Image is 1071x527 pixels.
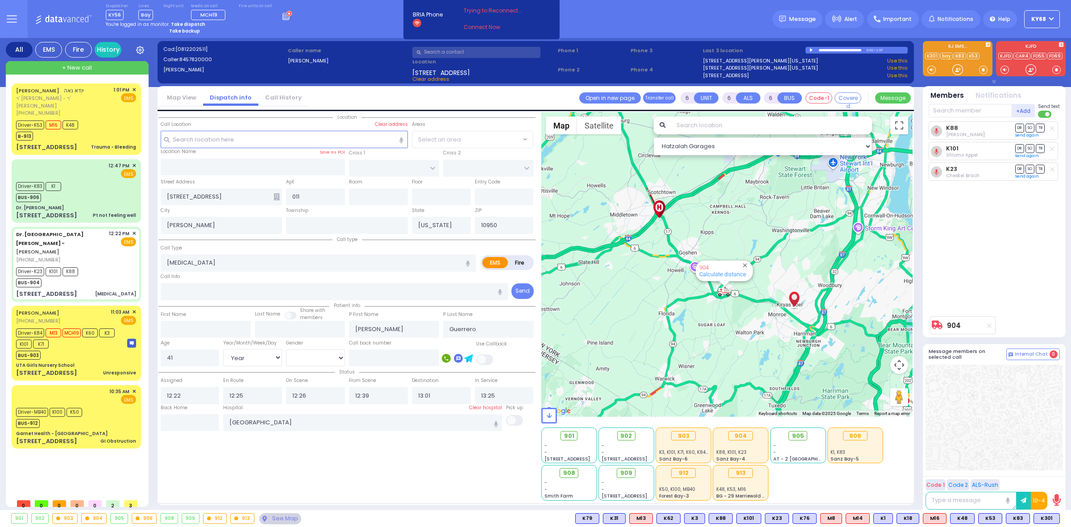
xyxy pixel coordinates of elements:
[464,23,534,31] a: Connect Now
[288,57,410,65] label: [PERSON_NAME]
[332,236,362,243] span: Call type
[779,16,786,22] img: message.svg
[161,121,191,128] label: Call Location
[1015,174,1039,179] a: Send again
[62,120,78,129] span: K48
[16,408,48,417] span: Driver-MB40
[93,212,136,219] div: Pt not feeling well
[1006,349,1060,360] button: Internal Chat 0
[946,172,980,179] span: Cheskel Brach
[161,340,170,347] label: Age
[978,513,1002,524] div: BLS
[46,182,61,191] span: K1
[1034,513,1060,524] div: BLS
[161,514,178,523] div: 908
[736,513,761,524] div: BLS
[656,513,681,524] div: BLS
[843,431,868,441] div: 906
[53,500,66,507] span: 0
[923,513,946,524] div: ALS
[876,45,884,55] div: 1:57
[947,322,961,329] a: 904
[349,340,391,347] label: Call back number
[765,513,789,524] div: BLS
[998,53,1013,59] a: KJFD
[602,442,604,449] span: -
[464,7,534,15] span: Trying to Reconnect...
[335,369,359,375] span: Status
[121,395,136,404] span: EMS
[834,92,861,104] button: Covered
[106,10,124,20] span: KY56
[108,162,129,169] span: 12:47 PM
[65,42,92,58] div: Fire
[288,47,410,54] label: Caller name
[274,193,280,200] span: Other building occupants
[33,340,49,349] span: K71
[121,169,136,178] span: EMS
[103,369,136,376] div: Unresponsive
[169,28,200,34] strong: Take backup
[16,328,44,337] span: Driver-K84
[16,120,44,129] span: Driver-K53
[300,314,323,321] span: members
[998,15,1010,23] span: Help
[1036,165,1045,173] span: TR
[511,283,534,299] button: Send
[231,514,254,523] div: 913
[111,309,129,315] span: 11:03 AM
[671,468,696,478] div: 912
[161,377,183,384] label: Assigned
[333,114,361,120] span: Location
[602,479,604,486] span: -
[671,431,696,441] div: 903
[699,271,746,278] a: Calculate distance
[286,377,308,384] label: On Scene
[475,178,500,186] label: Entry Code
[329,302,365,309] span: Patient info
[793,513,817,524] div: BLS
[286,340,303,347] label: Gender
[163,66,285,74] label: [PERSON_NAME]
[1015,153,1039,158] a: Send again
[127,339,136,348] img: message-box.svg
[544,449,547,456] span: -
[239,4,272,9] label: Fire units on call
[1036,124,1045,132] span: TR
[1031,53,1046,59] a: FD55
[1015,165,1024,173] span: DR
[716,486,746,493] span: K48, K53, M16
[443,311,473,318] label: P Last Name
[874,45,876,55] div: /
[258,93,308,102] a: Call History
[544,493,573,499] span: Smith Farm
[709,513,733,524] div: BLS
[16,87,59,94] a: [PERSON_NAME]
[6,42,33,58] div: All
[124,500,137,507] span: 3
[967,53,980,59] a: K53
[82,514,107,523] div: 904
[946,152,978,158] span: Shlomo Appel
[16,182,44,191] span: Driver-K83
[16,317,60,324] span: [PHONE_NUMBER]
[16,309,59,316] a: [PERSON_NAME]
[620,432,632,440] span: 902
[71,500,84,507] span: 0
[507,257,532,268] label: Fire
[161,207,170,214] label: City
[620,469,632,477] span: 909
[17,500,30,507] span: 0
[873,513,893,524] div: BLS
[16,419,40,428] span: BUS-912
[482,257,508,268] label: EMS
[926,479,946,490] button: Code 1
[412,68,470,75] span: [STREET_ADDRESS]
[50,408,65,417] span: K100
[971,479,1000,490] button: ALS-Rush
[203,514,227,523] div: 912
[412,47,540,58] input: Search a contact
[95,290,136,297] div: [MEDICAL_DATA]
[161,273,180,280] label: Call Info
[506,404,523,411] label: Pick up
